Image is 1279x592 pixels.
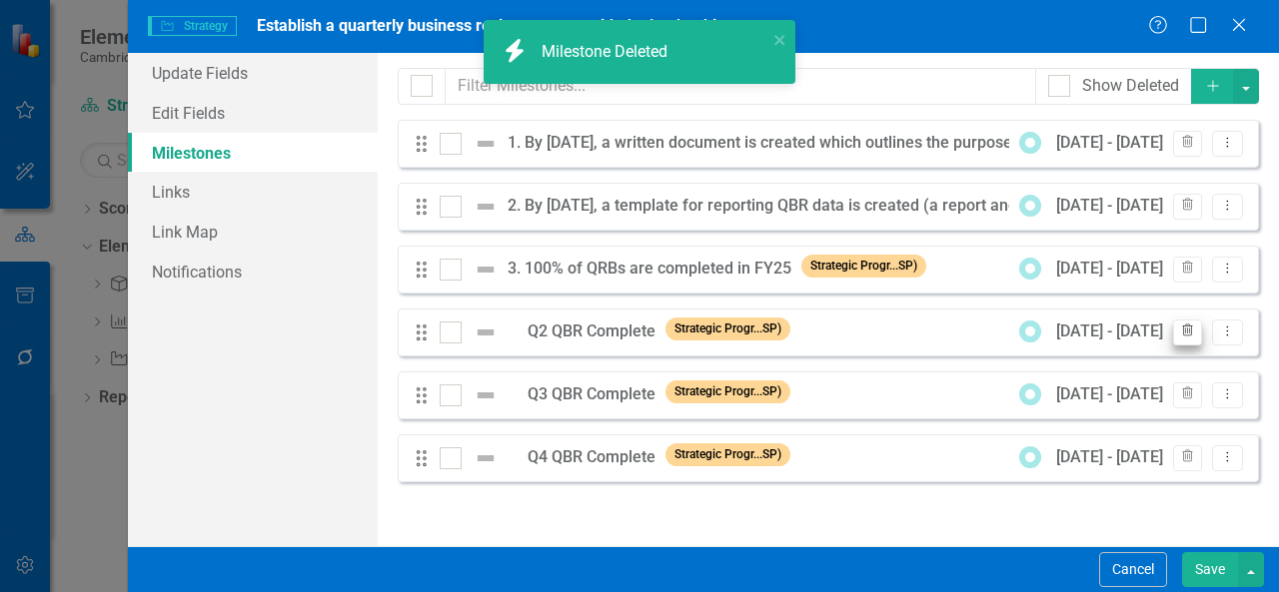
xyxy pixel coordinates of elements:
span: Strategic Progr...SP) [801,255,926,278]
div: [DATE] - [DATE] [1056,446,1163,469]
a: Milestones [128,133,378,173]
div: [DATE] - [DATE] [1056,320,1163,343]
span: Establish a quarterly business review process with the leadership team [257,16,766,35]
span: Strategy [148,16,237,36]
img: Not Defined [474,258,498,282]
a: Notifications [128,252,378,292]
input: Filter Milestones... [445,68,1036,105]
a: Edit Fields [128,93,378,133]
img: Not Defined [474,132,498,156]
img: Not Defined [474,320,498,344]
span: Strategic Progr...SP) [665,380,790,403]
img: Not Defined [474,383,498,407]
div: 2. By [DATE], a template for reporting QBR data is created (a report and/or slide deck) [508,195,1130,218]
button: Save [1182,552,1238,587]
div: Q3 QBR Complete [528,383,665,406]
span: Strategic Progr...SP) [665,317,790,340]
a: Link Map [128,212,378,252]
div: [DATE] - [DATE] [1056,383,1163,406]
a: Update Fields [128,53,378,93]
div: 1. By [DATE], a written document is created which outlines the purpose and process for running QBRs [508,132,1241,155]
a: Links [128,172,378,212]
img: Not Defined [474,195,498,219]
div: [DATE] - [DATE] [1056,258,1163,281]
div: [DATE] - [DATE] [1056,195,1163,218]
span: Strategic Progr...SP) [665,443,790,466]
div: Q4 QBR Complete [528,446,665,469]
div: 3. 100% of QRBs are completed in FY25 [508,258,801,281]
img: Not Defined [474,446,498,470]
div: [DATE] - [DATE] [1056,132,1163,155]
button: close [773,28,787,51]
div: Milestone Deleted [542,41,672,64]
button: Cancel [1099,552,1167,587]
div: Q2 QBR Complete [528,320,665,343]
div: Show Deleted [1082,75,1179,98]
